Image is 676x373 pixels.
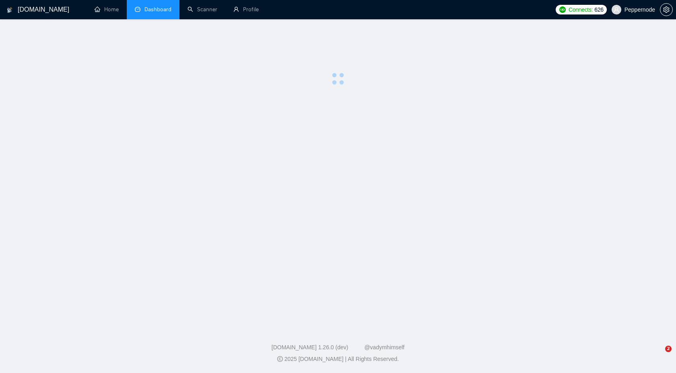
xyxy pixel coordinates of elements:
span: 626 [594,5,603,14]
a: @vadymhimself [364,344,404,350]
a: [DOMAIN_NAME] 1.26.0 (dev) [272,344,348,350]
a: homeHome [95,6,119,13]
img: upwork-logo.png [559,6,566,13]
span: user [614,7,619,12]
a: searchScanner [188,6,217,13]
span: 2 [665,346,672,352]
span: Dashboard [144,6,171,13]
span: setting [660,6,672,13]
span: copyright [277,356,283,362]
span: dashboard [135,6,140,12]
iframe: Intercom live chat [649,346,668,365]
div: 2025 [DOMAIN_NAME] | All Rights Reserved. [6,355,670,363]
a: setting [660,6,673,13]
span: Connects: [569,5,593,14]
a: userProfile [233,6,259,13]
img: logo [7,4,12,16]
button: setting [660,3,673,16]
